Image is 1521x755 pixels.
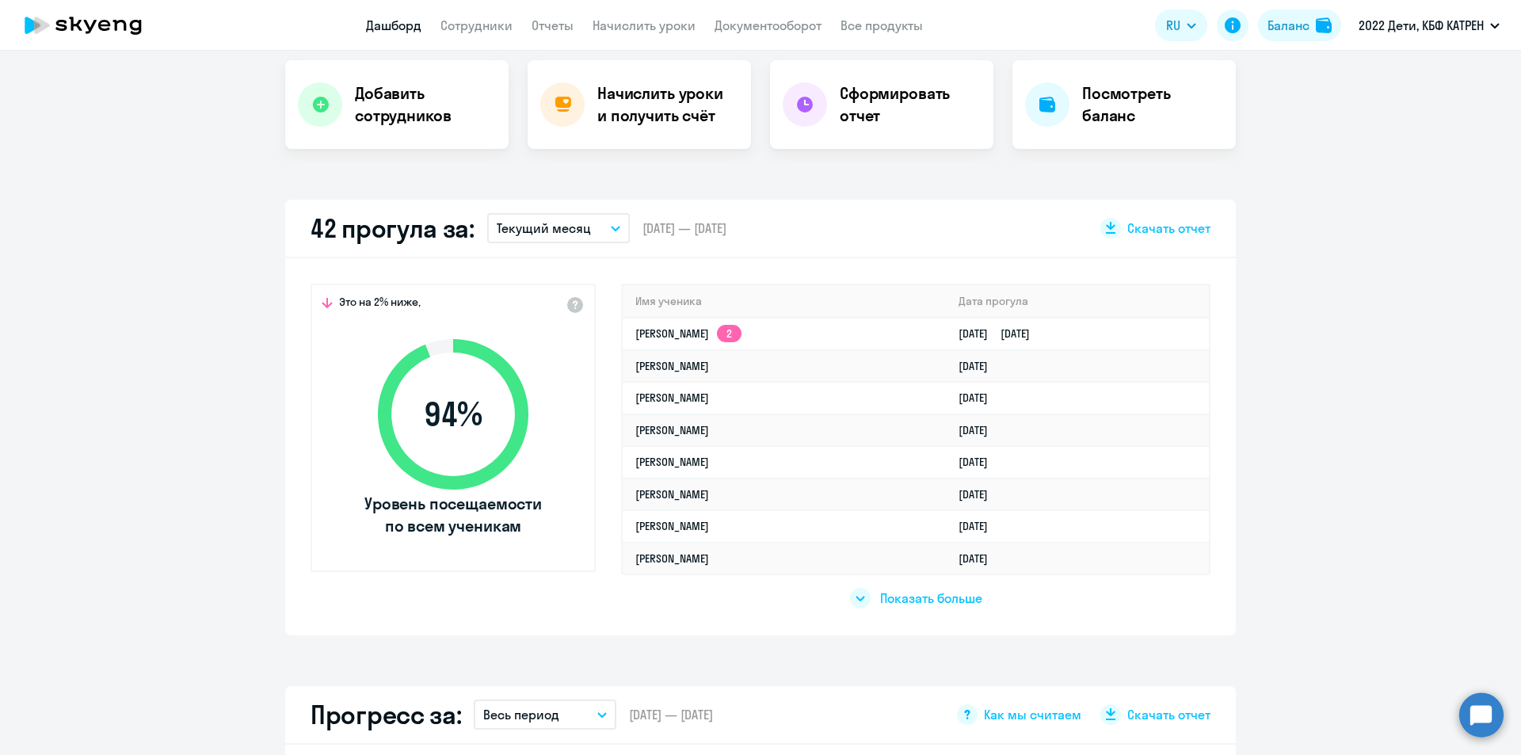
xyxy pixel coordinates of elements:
span: Скачать отчет [1127,706,1210,723]
a: [PERSON_NAME] [635,551,709,566]
span: Как мы считаем [984,706,1081,723]
a: Начислить уроки [593,17,696,33]
a: [PERSON_NAME] [635,359,709,373]
img: balance [1316,17,1332,33]
a: [DATE] [959,551,1001,566]
a: Документооборот [715,17,821,33]
a: [PERSON_NAME] [635,455,709,469]
span: Скачать отчет [1127,219,1210,237]
h4: Добавить сотрудников [355,82,496,127]
button: Балансbalance [1258,10,1341,41]
th: Дата прогула [946,285,1209,318]
h4: Посмотреть баланс [1082,82,1223,127]
span: Уровень посещаемости по всем ученикам [362,493,544,537]
a: [DATE] [959,519,1001,533]
button: Весь период [474,700,616,730]
button: RU [1155,10,1207,41]
a: [PERSON_NAME] [635,487,709,501]
app-skyeng-badge: 2 [717,325,741,342]
h4: Сформировать отчет [840,82,981,127]
span: Показать больше [880,589,982,607]
a: [DATE] [959,487,1001,501]
a: Все продукты [841,17,923,33]
a: [PERSON_NAME] [635,423,709,437]
a: Сотрудники [440,17,513,33]
h2: Прогресс за: [311,699,461,730]
span: 94 % [362,395,544,433]
a: [PERSON_NAME] [635,519,709,533]
span: [DATE] — [DATE] [629,706,713,723]
th: Имя ученика [623,285,946,318]
a: [PERSON_NAME] [635,391,709,405]
a: [DATE] [959,423,1001,437]
span: [DATE] — [DATE] [642,219,726,237]
a: Отчеты [532,17,574,33]
a: [DATE] [959,391,1001,405]
p: 2022 Дети, КБФ КАТРЕН [1359,16,1484,35]
a: [DATE] [959,359,1001,373]
button: Текущий месяц [487,213,630,243]
button: 2022 Дети, КБФ КАТРЕН [1351,6,1508,44]
a: [DATE][DATE] [959,326,1043,341]
a: Дашборд [366,17,421,33]
div: Баланс [1267,16,1309,35]
a: [PERSON_NAME]2 [635,326,741,341]
h2: 42 прогула за: [311,212,475,244]
span: Это на 2% ниже, [339,295,421,314]
p: Весь период [483,705,559,724]
h4: Начислить уроки и получить счёт [597,82,735,127]
a: [DATE] [959,455,1001,469]
p: Текущий месяц [497,219,591,238]
span: RU [1166,16,1180,35]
